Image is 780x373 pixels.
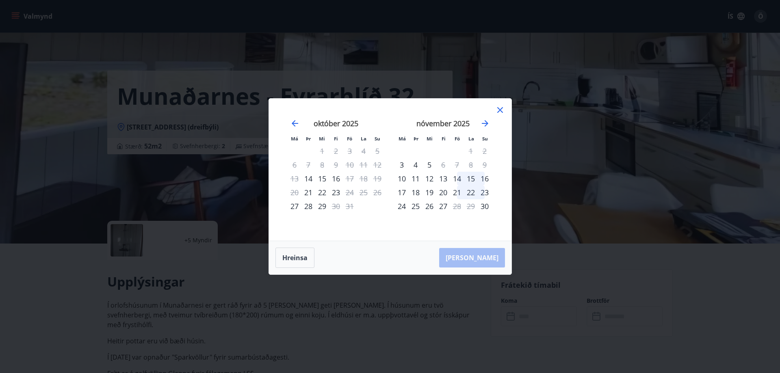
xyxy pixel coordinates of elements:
div: 22 [464,185,478,199]
div: Calendar [279,108,502,231]
small: Má [291,136,298,142]
td: Not available. laugardagur, 8. nóvember 2025 [464,158,478,172]
td: Choose miðvikudagur, 19. nóvember 2025 as your check-in date. It’s available. [422,185,436,199]
td: Choose föstudagur, 21. nóvember 2025 as your check-in date. It’s available. [450,185,464,199]
small: Mi [427,136,433,142]
td: Not available. laugardagur, 1. nóvember 2025 [464,144,478,158]
div: Aðeins innritun í boði [301,185,315,199]
td: Not available. föstudagur, 28. nóvember 2025 [450,199,464,213]
div: 13 [436,172,450,185]
div: Aðeins innritun í boði [478,199,492,213]
td: Choose miðvikudagur, 5. nóvember 2025 as your check-in date. It’s available. [422,158,436,172]
td: Choose mánudagur, 24. nóvember 2025 as your check-in date. It’s available. [395,199,409,213]
div: Aðeins útritun í boði [343,185,357,199]
div: Aðeins útritun í boði [329,199,343,213]
div: 27 [436,199,450,213]
div: 17 [395,185,409,199]
small: Su [482,136,488,142]
div: 12 [422,172,436,185]
td: Not available. miðvikudagur, 8. október 2025 [315,158,329,172]
td: Not available. mánudagur, 6. október 2025 [288,158,301,172]
small: Má [399,136,406,142]
td: Choose mánudagur, 10. nóvember 2025 as your check-in date. It’s available. [395,172,409,185]
small: Mi [319,136,325,142]
div: Aðeins innritun í boði [288,199,301,213]
td: Not available. laugardagur, 25. október 2025 [357,185,370,199]
td: Not available. föstudagur, 31. október 2025 [343,199,357,213]
div: 24 [395,199,409,213]
small: Su [375,136,380,142]
td: Choose sunnudagur, 30. nóvember 2025 as your check-in date. It’s available. [478,199,492,213]
td: Not available. föstudagur, 17. október 2025 [343,172,357,185]
td: Choose miðvikudagur, 26. nóvember 2025 as your check-in date. It’s available. [422,199,436,213]
td: Choose fimmtudagur, 23. október 2025 as your check-in date. It’s available. [329,185,343,199]
div: 20 [436,185,450,199]
div: 26 [422,199,436,213]
div: 21 [450,185,464,199]
div: 16 [329,172,343,185]
td: Not available. laugardagur, 11. október 2025 [357,158,370,172]
td: Not available. sunnudagur, 2. nóvember 2025 [478,144,492,158]
div: 22 [315,185,329,199]
td: Choose miðvikudagur, 29. október 2025 as your check-in date. It’s available. [315,199,329,213]
td: Not available. laugardagur, 29. nóvember 2025 [464,199,478,213]
td: Not available. mánudagur, 20. október 2025 [288,185,301,199]
td: Choose þriðjudagur, 18. nóvember 2025 as your check-in date. It’s available. [409,185,422,199]
td: Choose laugardagur, 15. nóvember 2025 as your check-in date. It’s available. [464,172,478,185]
td: Not available. sunnudagur, 26. október 2025 [370,185,384,199]
td: Choose þriðjudagur, 11. nóvember 2025 as your check-in date. It’s available. [409,172,422,185]
td: Not available. föstudagur, 10. október 2025 [343,158,357,172]
div: 11 [409,172,422,185]
div: Move backward to switch to the previous month. [290,119,300,128]
td: Choose þriðjudagur, 25. nóvember 2025 as your check-in date. It’s available. [409,199,422,213]
td: Choose fimmtudagur, 27. nóvember 2025 as your check-in date. It’s available. [436,199,450,213]
td: Not available. föstudagur, 24. október 2025 [343,185,357,199]
small: Þr [414,136,418,142]
div: 18 [409,185,422,199]
td: Choose þriðjudagur, 21. október 2025 as your check-in date. It’s available. [301,185,315,199]
td: Not available. fimmtudagur, 2. október 2025 [329,144,343,158]
td: Choose sunnudagur, 16. nóvember 2025 as your check-in date. It’s available. [478,172,492,185]
small: La [361,136,366,142]
small: Fö [347,136,352,142]
td: Choose miðvikudagur, 15. október 2025 as your check-in date. It’s available. [315,172,329,185]
td: Choose fimmtudagur, 20. nóvember 2025 as your check-in date. It’s available. [436,185,450,199]
div: 28 [301,199,315,213]
div: 23 [478,185,492,199]
small: La [468,136,474,142]
div: Aðeins útritun í boði [343,172,357,185]
td: Choose föstudagur, 14. nóvember 2025 as your check-in date. It’s available. [450,172,464,185]
div: 25 [409,199,422,213]
div: 5 [422,158,436,172]
td: Choose fimmtudagur, 13. nóvember 2025 as your check-in date. It’s available. [436,172,450,185]
td: Not available. sunnudagur, 19. október 2025 [370,172,384,185]
td: Choose mánudagur, 17. nóvember 2025 as your check-in date. It’s available. [395,185,409,199]
div: Aðeins útritun í boði [450,199,464,213]
td: Not available. miðvikudagur, 1. október 2025 [315,144,329,158]
small: Fi [442,136,446,142]
strong: október 2025 [314,119,358,128]
div: Aðeins innritun í boði [395,172,409,185]
td: Choose fimmtudagur, 16. október 2025 as your check-in date. It’s available. [329,172,343,185]
td: Choose sunnudagur, 23. nóvember 2025 as your check-in date. It’s available. [478,185,492,199]
td: Not available. laugardagur, 18. október 2025 [357,172,370,185]
button: Hreinsa [275,248,314,268]
strong: nóvember 2025 [416,119,470,128]
td: Not available. fimmtudagur, 6. nóvember 2025 [436,158,450,172]
div: 23 [329,185,343,199]
td: Choose laugardagur, 22. nóvember 2025 as your check-in date. It’s available. [464,185,478,199]
div: 15 [464,172,478,185]
div: 16 [478,172,492,185]
td: Not available. laugardagur, 4. október 2025 [357,144,370,158]
div: 19 [422,185,436,199]
small: Fö [455,136,460,142]
div: 4 [409,158,422,172]
small: Þr [306,136,311,142]
td: Choose þriðjudagur, 14. október 2025 as your check-in date. It’s available. [301,172,315,185]
td: Not available. sunnudagur, 12. október 2025 [370,158,384,172]
td: Not available. föstudagur, 3. október 2025 [343,144,357,158]
div: Move forward to switch to the next month. [480,119,490,128]
td: Choose miðvikudagur, 12. nóvember 2025 as your check-in date. It’s available. [422,172,436,185]
div: 29 [315,199,329,213]
td: Not available. fimmtudagur, 9. október 2025 [329,158,343,172]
